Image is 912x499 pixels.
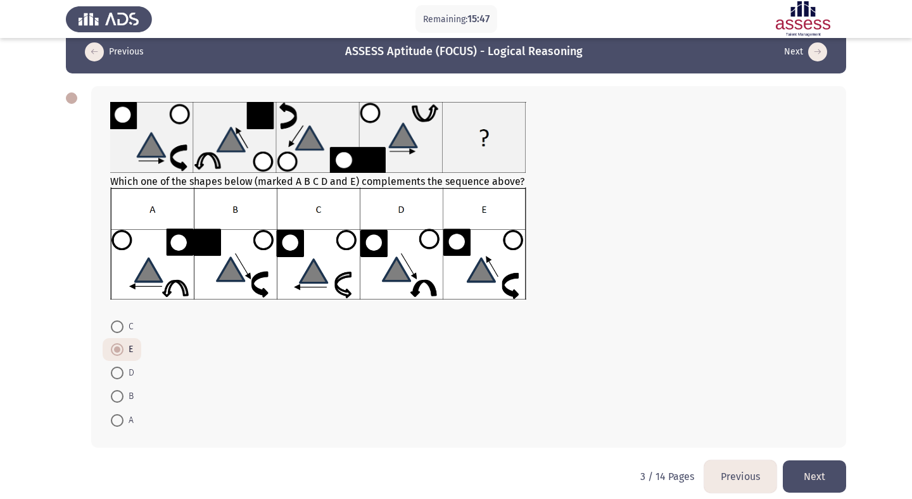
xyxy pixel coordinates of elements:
span: 15:47 [467,13,490,25]
p: 3 / 14 Pages [640,471,694,483]
img: Assess Talent Management logo [66,1,152,37]
span: D [123,365,134,381]
img: Assessment logo of ASSESS Focus 4 Module Assessment (EN/AR) (Advanced - IB) [760,1,846,37]
img: UkFYYV8wODFfQi5wbmcxNjkxMzIzOTA4NDc5.png [110,187,526,300]
span: B [123,389,134,404]
span: C [123,319,134,334]
button: load previous page [81,42,148,62]
button: load next page [783,460,846,493]
button: load previous page [704,460,776,493]
img: UkFYYV8wODFfQS5wbmcxNjkxMzA1MzI5NDQ5.png [110,102,526,173]
div: Which one of the shapes below (marked A B C D and E) complements the sequence above? [110,102,827,302]
p: Remaining: [423,11,490,27]
h3: ASSESS Aptitude (FOCUS) - Logical Reasoning [345,44,583,60]
button: load next page [780,42,831,62]
span: A [123,413,134,428]
span: E [123,342,133,357]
